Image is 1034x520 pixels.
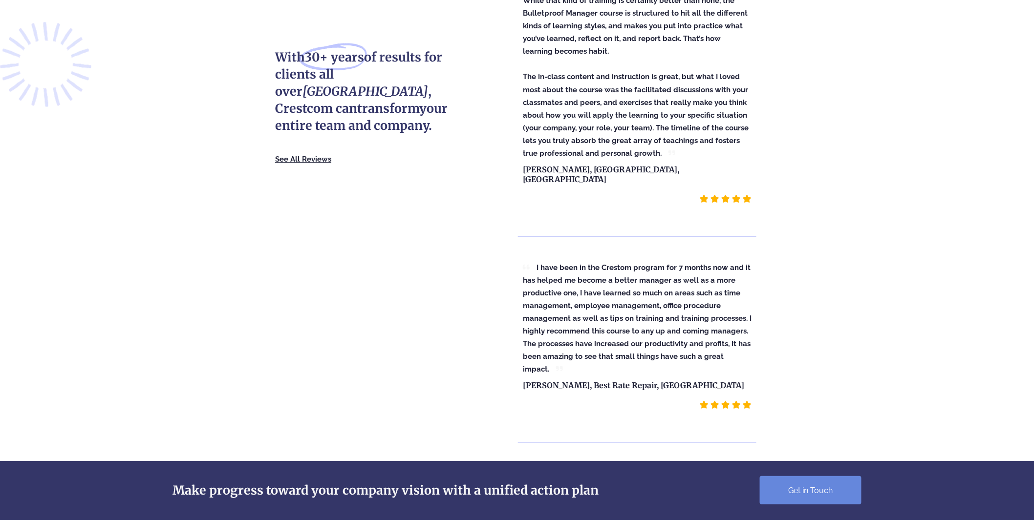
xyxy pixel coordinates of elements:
[760,476,862,504] a: Get in Touch
[305,49,364,65] span: 30+ years
[172,480,599,500] h2: Make progress toward your company vision with a unified action plan
[523,165,752,206] i: [PERSON_NAME], [GEOGRAPHIC_DATA], [GEOGRAPHIC_DATA]
[275,49,474,134] h5: With of results for clients all over , Crestcom can your entire team and company.
[275,155,331,164] a: See All Reviews
[523,380,752,412] i: [PERSON_NAME], Best Rate Repair, [GEOGRAPHIC_DATA]
[357,101,419,116] span: transform
[523,263,752,374] span: I have been in the Crestom program for 7 months now and it has helped me become a better manager ...
[302,83,428,99] i: [GEOGRAPHIC_DATA]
